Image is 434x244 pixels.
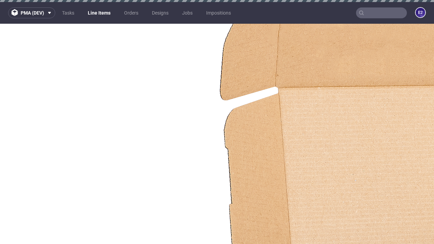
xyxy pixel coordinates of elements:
figcaption: e2 [416,8,425,17]
a: Tasks [58,7,78,18]
a: Line Items [84,7,115,18]
a: Designs [148,7,173,18]
a: Impositions [202,7,235,18]
a: Orders [120,7,142,18]
span: pma (dev) [21,11,44,15]
a: Jobs [178,7,197,18]
button: pma (dev) [8,7,55,18]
